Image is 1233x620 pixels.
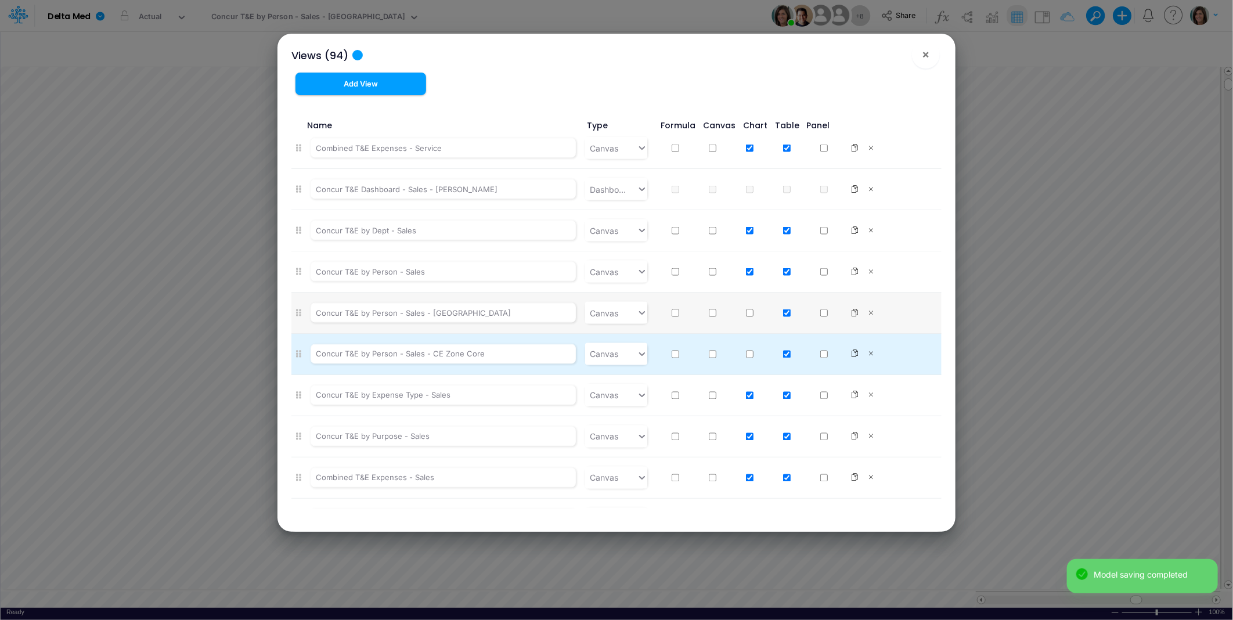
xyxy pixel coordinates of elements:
button: Close [912,41,940,69]
label: Formula [659,120,695,132]
div: Canvas [590,472,618,484]
div: Dashboard [590,183,628,196]
div: Views (94) [291,48,348,63]
div: Canvas [590,431,618,443]
label: Chart [741,120,767,132]
div: Canvas [590,307,618,319]
div: Canvas [590,266,618,278]
label: Panel [805,120,830,132]
span: × [922,47,930,61]
div: Canvas [590,390,618,402]
div: Tooltip anchor [352,50,363,60]
div: Canvas [590,348,618,361]
label: Type [585,120,647,132]
div: Model saving completed [1094,568,1209,581]
label: Canvas [701,120,736,132]
label: Name [305,120,585,132]
label: Table [773,120,799,132]
div: Canvas [590,225,618,237]
button: Add View [295,73,426,95]
div: Canvas [590,142,618,154]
